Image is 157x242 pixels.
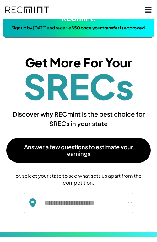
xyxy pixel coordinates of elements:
[6,109,151,128] div: Discover why RECmint is the best choice for SRECs in your state
[24,69,134,103] h1: SRECs
[6,172,151,187] div: or, select your state to see what sets us apart from the competition.
[71,25,145,30] strong: $50 once your transfer is approved
[6,138,151,163] button: Answer a few questions to estimate your earnings
[11,25,146,31] div: Sign up by [DATE] and receive .
[5,1,49,18] img: recmint-logotype%403x%20%281%29.jpeg
[25,56,132,69] div: Get More For Your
